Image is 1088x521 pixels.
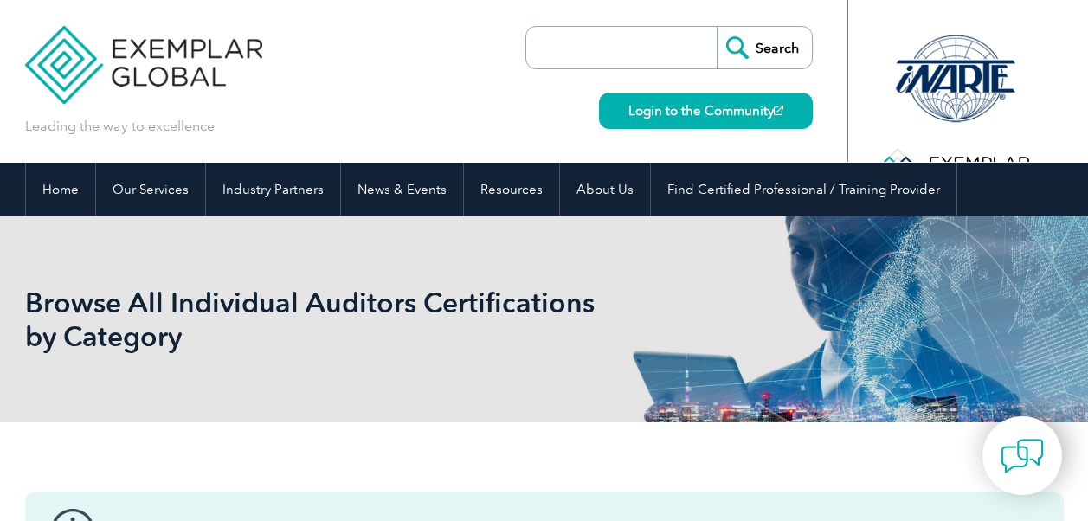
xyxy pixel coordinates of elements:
img: contact-chat.png [1001,434,1044,478]
a: Find Certified Professional / Training Provider [651,163,956,216]
a: Home [26,163,95,216]
a: News & Events [341,163,463,216]
input: Search [717,27,812,68]
a: Login to the Community [599,93,813,129]
p: Leading the way to excellence [25,117,215,136]
a: Our Services [96,163,205,216]
a: Resources [464,163,559,216]
img: open_square.png [774,106,783,115]
h1: Browse All Individual Auditors Certifications by Category [25,286,690,353]
a: Industry Partners [206,163,340,216]
a: About Us [560,163,650,216]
